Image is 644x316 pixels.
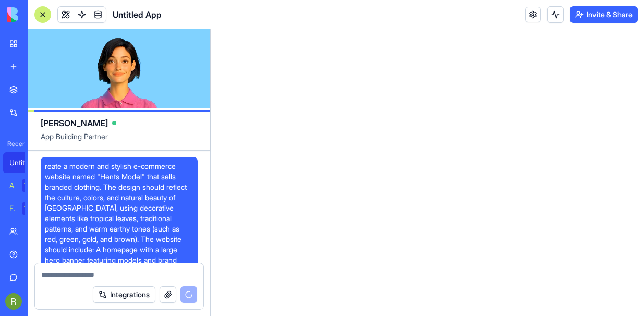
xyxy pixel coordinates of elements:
span: Recent [3,140,25,148]
span: App Building Partner [41,131,198,150]
img: logo [7,7,72,22]
a: AI Logo GeneratorTRY [3,175,45,196]
button: Invite & Share [570,6,638,23]
div: AI Logo Generator [9,180,15,191]
div: Untitled App [9,157,39,168]
div: Feedback Form [9,203,15,214]
span: [PERSON_NAME] [41,117,108,129]
div: TRY [22,202,39,215]
a: Untitled App [3,152,45,173]
div: TRY [22,179,39,192]
span: Untitled App [113,8,162,21]
a: Feedback FormTRY [3,198,45,219]
button: Integrations [93,286,155,303]
img: ACg8ocKTmKV_0JmE4-RL634wQ1FmwV04Uk5r-V_1GBB78atQFSoPNg=s96-c [5,293,22,310]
